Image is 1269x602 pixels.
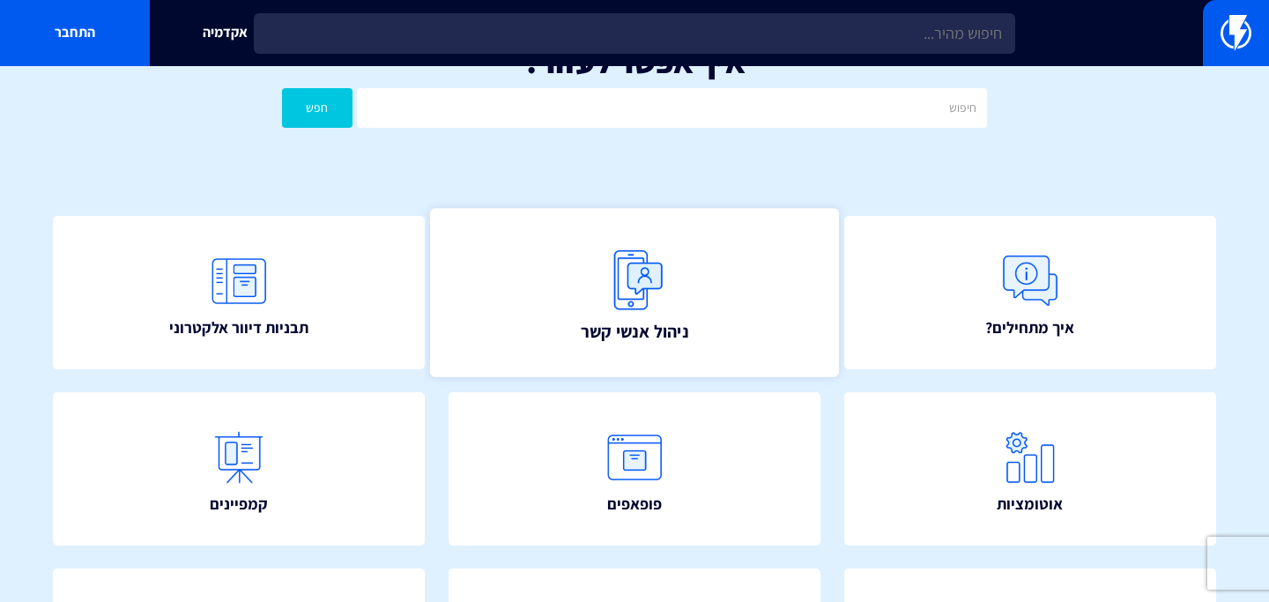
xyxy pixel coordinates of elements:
a: איך מתחילים? [844,216,1216,369]
a: פופאפים [449,392,820,546]
button: חפש [282,88,352,128]
input: חיפוש [357,88,987,128]
input: חיפוש מהיר... [254,13,1015,54]
span: ניהול אנשי קשר [581,318,688,343]
span: קמפיינים [210,493,268,516]
span: איך מתחילים? [985,316,1074,339]
a: ניהול אנשי קשר [430,208,840,376]
a: אוטומציות [844,392,1216,546]
h1: איך אפשר לעזור? [26,44,1243,79]
span: אוטומציות [997,493,1063,516]
span: פופאפים [607,493,662,516]
span: תבניות דיוור אלקטרוני [169,316,308,339]
a: תבניות דיוור אלקטרוני [53,216,425,369]
a: קמפיינים [53,392,425,546]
